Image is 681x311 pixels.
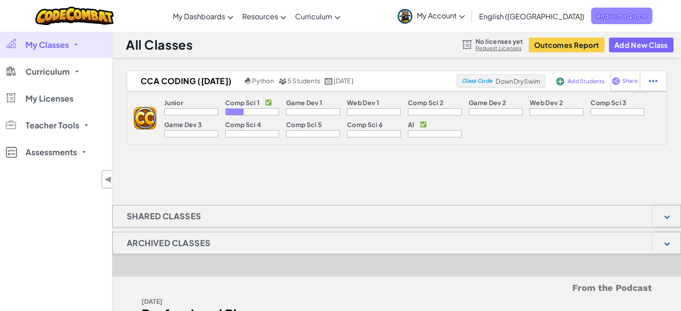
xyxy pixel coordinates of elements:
span: Curriculum [26,68,70,76]
span: Assessments [26,148,77,156]
span: My Dashboards [173,12,225,21]
span: Python [252,77,274,85]
img: IconAddStudents.svg [556,77,564,85]
p: Comp Sci 4 [225,121,261,128]
span: Share [622,78,637,84]
button: Outcomes Report [529,38,604,52]
span: English ([GEOGRAPHIC_DATA]) [479,12,584,21]
img: logo [134,107,156,129]
h5: From the Podcast [141,281,652,295]
button: Add New Class [609,38,673,52]
img: avatar [398,9,412,24]
span: Curriculum [295,12,332,21]
p: Game Dev 1 [286,99,322,106]
p: Comp Sci 1 [225,99,260,106]
span: Resources [242,12,278,21]
p: ✅ [265,99,272,106]
a: Request a Quote [591,8,652,24]
p: Game Dev 2 [469,99,506,106]
span: My Licenses [26,94,73,102]
span: ◀ [104,173,112,186]
span: 5 Students [287,77,320,85]
a: Curriculum [291,4,345,28]
p: Comp Sci 3 [591,99,626,106]
span: DownDrySwim [496,77,540,85]
p: Comp Sci 6 [347,121,382,128]
a: My Account [393,2,469,30]
a: Resources [238,4,291,28]
span: No licenses yet [475,38,523,45]
p: AI [408,121,415,128]
span: My Account [417,11,465,20]
img: IconShare_Purple.svg [612,77,620,85]
a: English ([GEOGRAPHIC_DATA]) [475,4,589,28]
a: CCA Coding ([DATE]) Python 5 Students [DATE] [127,74,457,88]
p: Comp Sci 2 [408,99,443,106]
h1: All Classes [126,36,193,53]
span: My Classes [26,41,69,49]
p: Junior [164,99,183,106]
p: Web Dev 2 [530,99,563,106]
img: python.png [245,78,252,85]
span: Class Code [462,78,492,84]
h1: Shared Classes [113,205,215,227]
span: Teacher Tools [26,121,79,129]
p: Web Dev 1 [347,99,379,106]
a: My Dashboards [168,4,238,28]
span: Add Students [568,79,604,84]
p: Comp Sci 5 [286,121,322,128]
h1: Archived Classes [113,232,224,254]
img: CodeCombat logo [35,7,114,25]
span: [DATE] [334,77,353,85]
img: calendar.svg [325,78,333,85]
h2: CCA Coding ([DATE]) [127,74,243,88]
p: ✅ [420,121,427,128]
img: IconStudentEllipsis.svg [649,77,657,85]
a: Request Licenses [475,45,523,52]
img: MultipleUsers.png [278,78,287,85]
p: Game Dev 3 [164,121,202,128]
div: [DATE] [141,295,390,308]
